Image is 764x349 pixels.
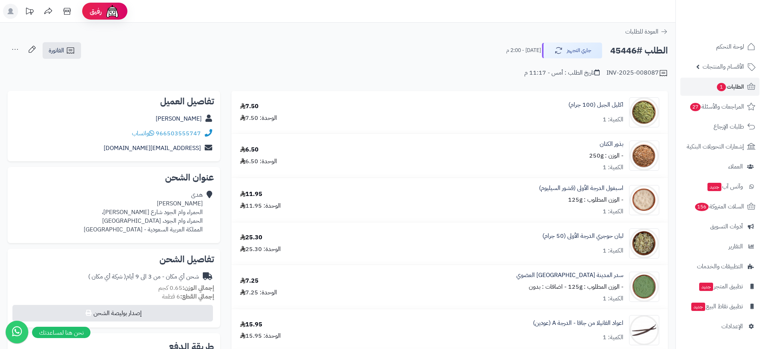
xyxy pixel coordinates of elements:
a: لبان حوجري الدرجة الأولى (50 جرام) [542,232,623,240]
img: 1645466661-Psyllium%20Husks-90x90.jpg [629,185,659,215]
button: جاري التجهيز [542,43,602,58]
a: [PERSON_NAME] [156,114,202,123]
a: اكليل الجبل (100 جرام) [568,101,623,109]
div: الكمية: 1 [603,246,623,255]
a: إشعارات التحويلات البنكية [680,138,759,156]
span: السلات المتروكة [694,201,744,212]
small: - الوزن المطلوب : 125g [568,195,623,204]
span: طلبات الإرجاع [713,121,744,132]
div: الوحدة: 15.95 [240,332,281,340]
div: 7.25 [240,277,259,285]
a: لوحة التحكم [680,38,759,56]
div: الوحدة: 11.95 [240,202,281,210]
small: 6 قطعة [162,292,214,301]
span: الفاتورة [49,46,64,55]
div: الكمية: 1 [603,207,623,216]
span: رفيق [90,7,102,16]
img: 1628249871-Flax%20Seeds-90x90.jpg [629,141,659,171]
div: الكمية: 1 [603,333,623,342]
span: ( شركة أي مكان ) [88,272,126,281]
div: الوحدة: 7.50 [240,114,277,122]
strong: إجمالي الوزن: [182,283,214,292]
div: 25.30 [240,233,262,242]
a: بذور الكتان [600,140,623,148]
a: اعواد الفانيلا من جافا - الدرجة A (عودين) [533,319,623,328]
h2: الطلب #45446 [610,43,668,58]
span: إشعارات التحويلات البنكية [687,141,744,152]
span: الطلبات [716,81,744,92]
img: %20%D8%A7%D9%84%D8%AC%D8%A8%D9%84-90x90.jpg [629,97,659,127]
strong: إجمالي القطع: [180,292,214,301]
a: سدر المدينة [GEOGRAPHIC_DATA] العضوي [516,271,623,280]
div: الوحدة: 6.50 [240,157,277,166]
div: شحن أي مكان - من 3 الى 9 أيام [88,272,199,281]
a: الطلبات1 [680,78,759,96]
h2: عنوان الشحن [14,173,214,182]
a: تحديثات المنصة [20,4,39,21]
a: التطبيقات والخدمات [680,257,759,276]
small: [DATE] - 2:00 م [506,47,541,54]
div: 6.50 [240,145,259,154]
img: 1677341865-Frankincense,%20Hojari,%20Grade%20A-90x90.jpg [629,228,659,259]
span: 27 [690,103,701,111]
h2: تفاصيل الشحن [14,255,214,264]
a: طلبات الإرجاع [680,118,759,136]
span: المراجعات والأسئلة [689,101,744,112]
div: 7.50 [240,102,259,111]
span: لوحة التحكم [716,41,744,52]
a: تطبيق المتجرجديد [680,277,759,295]
small: - الوزن : 250g [589,151,623,160]
button: إصدار بوليصة الشحن [12,305,213,321]
div: الكمية: 1 [603,115,623,124]
a: السلات المتروكة156 [680,197,759,216]
small: - الوزن المطلوب : 125g [568,282,623,291]
div: الكمية: 1 [603,294,623,303]
div: 15.95 [240,320,262,329]
a: تطبيق نقاط البيعجديد [680,297,759,315]
span: التطبيقات والخدمات [697,261,743,272]
small: - اضافات : بدون [529,282,566,291]
a: أدوات التسويق [680,217,759,236]
div: هدى [PERSON_NAME] الحمراء وام الجود شارع [PERSON_NAME]، الحمراء وام الجود، [GEOGRAPHIC_DATA] المم... [84,191,203,234]
a: وآتس آبجديد [680,178,759,196]
img: ai-face.png [105,4,120,19]
a: العودة للطلبات [625,27,668,36]
small: 0.65 كجم [158,283,214,292]
a: [EMAIL_ADDRESS][DOMAIN_NAME] [104,144,201,153]
a: 966503555747 [156,129,201,138]
span: تطبيق نقاط البيع [691,301,743,312]
div: 11.95 [240,190,262,199]
a: واتساب [132,129,154,138]
span: جديد [699,283,713,291]
a: العملاء [680,158,759,176]
img: 1690052262-Seder%20Leaves%20Powder%20Organic-90x90.jpg [629,272,659,302]
span: 1 [717,83,726,91]
span: الإعدادات [721,321,743,332]
span: وآتس آب [707,181,743,192]
span: الأقسام والمنتجات [703,61,744,72]
span: العملاء [728,161,743,172]
div: تاريخ الطلب : أمس - 11:17 م [524,69,600,77]
span: جديد [707,183,721,191]
span: أدوات التسويق [710,221,743,232]
a: التقارير [680,237,759,256]
img: 1692953753-Java%20Vanilla-90x90.jpg [629,315,659,345]
span: التقارير [729,241,743,252]
img: logo-2.png [713,21,757,37]
span: جديد [691,303,705,311]
span: العودة للطلبات [625,27,658,36]
div: الوحدة: 25.30 [240,245,281,254]
a: الإعدادات [680,317,759,335]
span: 156 [695,203,709,211]
a: المراجعات والأسئلة27 [680,98,759,116]
div: INV-2025-008087 [606,69,668,78]
a: اسبغول الدرجة الأولى (قشور السيليوم) [539,184,623,193]
a: الفاتورة [43,42,81,59]
h2: تفاصيل العميل [14,97,214,106]
div: الوحدة: 7.25 [240,288,277,297]
span: تطبيق المتجر [698,281,743,292]
div: الكمية: 1 [603,163,623,172]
